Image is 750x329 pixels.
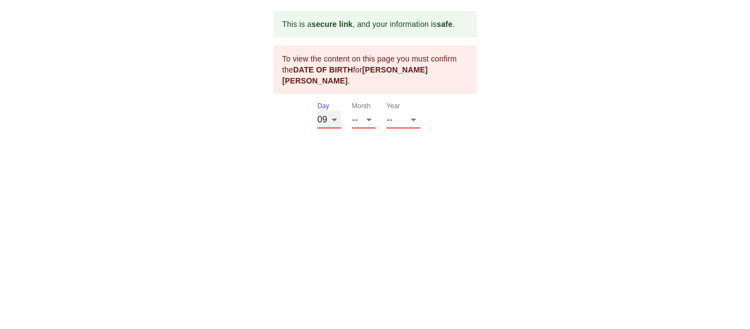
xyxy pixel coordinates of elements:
label: Day [317,103,329,110]
div: To view the content on this page you must confirm the for . [282,49,468,91]
b: safe [436,20,452,29]
b: DATE OF BIRTH [293,65,353,74]
label: Year [387,103,400,110]
label: Month [352,103,371,110]
b: secure link [311,20,352,29]
div: This is a , and your information is . [282,14,455,34]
